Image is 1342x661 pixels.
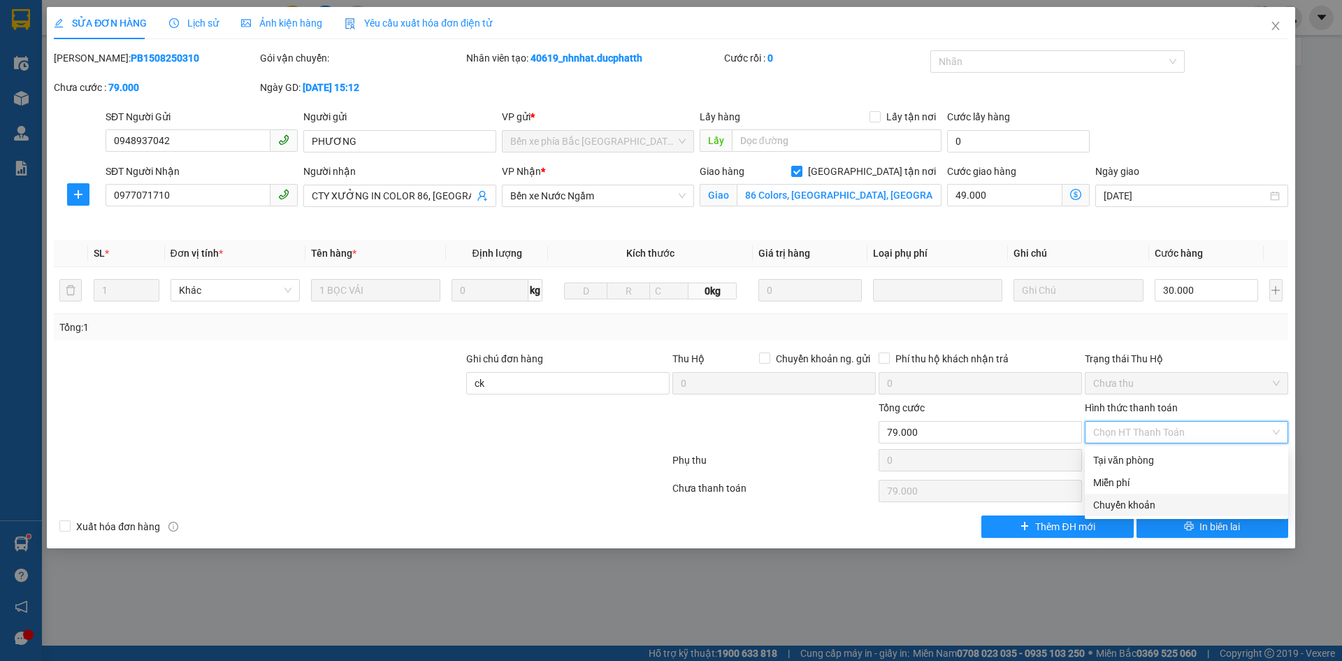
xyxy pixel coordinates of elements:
[502,109,694,125] div: VP gửi
[59,320,518,335] div: Tổng: 1
[724,50,928,66] div: Cước rồi :
[1199,519,1240,534] span: In biên lai
[1008,240,1148,267] th: Ghi chú
[947,130,1090,152] input: Cước lấy hàng
[106,164,298,179] div: SĐT Người Nhận
[169,18,179,28] span: clock-circle
[947,166,1016,177] label: Cước giao hàng
[1155,248,1203,259] span: Cước hàng
[671,453,877,477] div: Phụ thu
[767,52,773,64] b: 0
[564,283,607,299] input: D
[54,80,257,95] div: Chưa cước :
[626,248,674,259] span: Kích thước
[303,109,496,125] div: Người gửi
[59,279,82,301] button: delete
[345,17,492,29] span: Yêu cầu xuất hóa đơn điện tử
[1093,422,1280,443] span: Chọn HT Thanh Toán
[345,18,356,29] img: icon
[981,516,1133,538] button: plusThêm ĐH mới
[502,166,541,177] span: VP Nhận
[947,184,1062,206] input: Cước giao hàng
[700,129,732,152] span: Lấy
[94,248,105,259] span: SL
[1093,475,1280,490] div: Miễn phí
[1070,189,1081,200] span: dollar-circle
[1035,519,1095,534] span: Thêm ĐH mới
[241,18,251,28] span: picture
[278,189,289,200] span: phone
[171,248,223,259] span: Đơn vị tính
[649,283,688,299] input: C
[1184,521,1194,532] span: printer
[531,52,642,64] b: 40619_nhnhat.ducphatth
[1085,351,1288,367] div: Trạng thái Thu Hộ
[303,164,496,179] div: Người nhận
[466,372,670,395] input: Ghi chú đơn hàng
[241,17,322,29] span: Ảnh kiện hàng
[71,519,166,534] span: Xuất hóa đơn hàng
[1270,20,1281,31] span: close
[68,189,89,200] span: plus
[1256,7,1295,46] button: Close
[770,351,876,367] span: Chuyển khoản ng. gửi
[54,50,257,66] div: [PERSON_NAME]:
[1093,373,1280,394] span: Chưa thu
[1085,402,1178,413] label: Hình thức thanh toán
[607,283,650,299] input: R
[54,18,64,28] span: edit
[758,279,863,301] input: 0
[466,50,721,66] div: Nhân viên tạo:
[1093,453,1280,468] div: Tại văn phòng
[890,351,1014,367] span: Phí thu hộ khách nhận trả
[303,82,359,93] b: [DATE] 15:12
[1269,279,1283,301] button: plus
[700,111,740,122] span: Lấy hàng
[1095,166,1139,177] label: Ngày giao
[1104,188,1267,204] input: Ngày giao
[700,184,737,206] span: Giao
[108,82,139,93] b: 79.000
[671,481,877,505] div: Chưa thanh toán
[510,185,686,206] span: Bến xe Nước Ngầm
[278,134,289,145] span: phone
[688,283,736,299] span: 0kg
[672,353,705,364] span: Thu Hộ
[169,17,219,29] span: Lịch sử
[737,184,941,206] input: Giao tận nơi
[168,522,178,532] span: info-circle
[54,17,147,29] span: SỬA ĐƠN HÀNG
[528,279,542,301] span: kg
[1093,497,1280,513] div: Chuyển khoản
[311,279,440,301] input: VD: Bàn, Ghế
[1013,279,1143,301] input: Ghi Chú
[260,50,463,66] div: Gói vận chuyển:
[881,109,941,125] span: Lấy tận nơi
[466,353,543,364] label: Ghi chú đơn hàng
[802,164,941,179] span: [GEOGRAPHIC_DATA] tận nơi
[311,248,356,259] span: Tên hàng
[1020,521,1030,532] span: plus
[700,166,744,177] span: Giao hàng
[131,52,199,64] b: PB1508250310
[179,280,291,301] span: Khác
[1137,516,1288,538] button: printerIn biên lai
[106,109,298,125] div: SĐT Người Gửi
[67,183,89,206] button: plus
[758,248,810,259] span: Giá trị hàng
[867,240,1008,267] th: Loại phụ phí
[477,190,488,201] span: user-add
[947,111,1010,122] label: Cước lấy hàng
[510,131,686,152] span: Bến xe phía Bắc Thanh Hóa
[260,80,463,95] div: Ngày GD:
[472,248,521,259] span: Định lượng
[732,129,941,152] input: Dọc đường
[879,402,925,413] span: Tổng cước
